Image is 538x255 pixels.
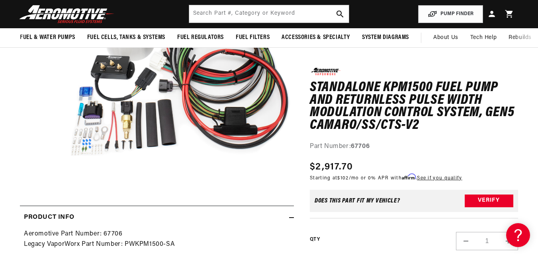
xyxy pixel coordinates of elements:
summary: Fuel Filters [230,28,276,47]
div: Does This part fit My vehicle? [315,197,400,204]
span: Fuel Cells, Tanks & Systems [87,33,165,42]
summary: Tech Help [464,28,503,47]
a: See if you qualify - Learn more about Affirm Financing (opens in modal) [417,176,462,181]
span: $102 [337,176,348,181]
input: Search by Part Number, Category or Keyword [189,5,349,23]
button: search button [331,5,349,23]
summary: Rebuilds [503,28,538,47]
summary: Fuel Regulators [171,28,230,47]
h2: Product Info [24,212,74,223]
span: Accessories & Specialty [282,33,350,42]
p: Starting at /mo or 0% APR with . [310,174,462,182]
button: Verify [465,194,513,207]
summary: System Diagrams [356,28,415,47]
p: Aeromotive Part Number: 67706 Legacy VaporWorx Part Number: PWKPM1500-SA [24,229,290,249]
summary: Fuel & Water Pumps [14,28,81,47]
a: About Us [427,28,464,47]
span: System Diagrams [362,33,409,42]
span: About Us [433,35,458,41]
span: $2,917.70 [310,160,353,174]
summary: Accessories & Specialty [276,28,356,47]
summary: Fuel Cells, Tanks & Systems [81,28,171,47]
div: Part Number: [310,142,518,152]
img: Aeromotive [17,5,117,23]
span: Fuel Regulators [177,33,224,42]
span: Affirm [402,174,416,180]
h1: Standalone KPM1500 Fuel Pump and Returnless Pulse Width Modulation Control System, Gen5 Camaro/SS... [310,82,518,132]
span: Rebuilds [509,33,532,42]
button: PUMP FINDER [418,5,483,23]
label: QTY [310,236,320,243]
span: Fuel Filters [236,33,270,42]
summary: Product Info [20,206,294,229]
span: Tech Help [470,33,497,42]
span: Fuel & Water Pumps [20,33,75,42]
strong: 67706 [351,143,370,150]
